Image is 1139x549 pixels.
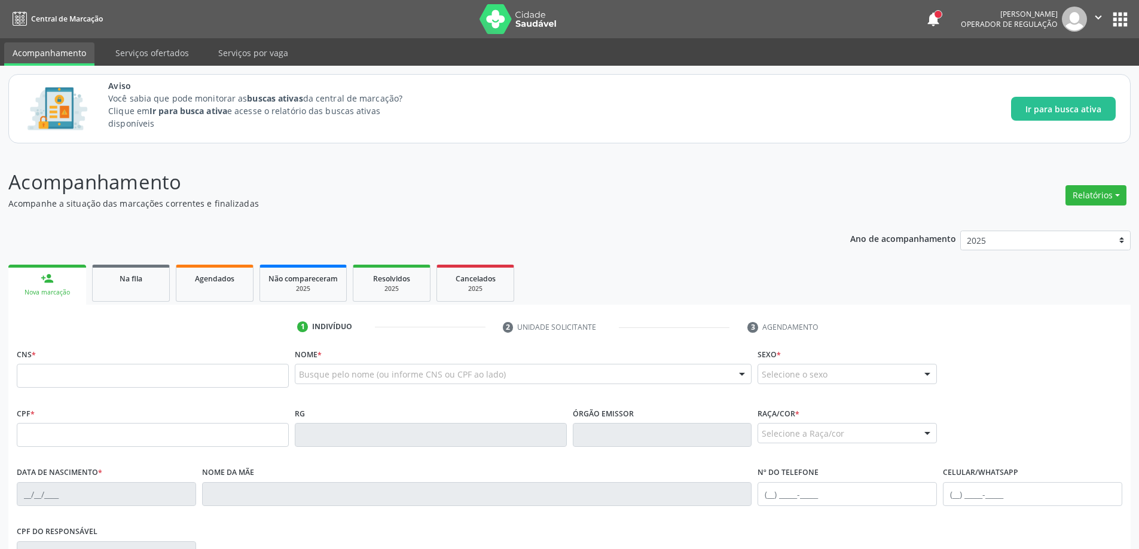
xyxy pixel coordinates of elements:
[202,464,254,482] label: Nome da mãe
[1025,103,1101,115] span: Ir para busca ativa
[1092,11,1105,24] i: 
[299,368,506,381] span: Busque pelo nome (ou informe CNS ou CPF ao lado)
[268,274,338,284] span: Não compareceram
[31,14,103,24] span: Central de Marcação
[295,345,322,364] label: Nome
[943,482,1122,506] input: (__) _____-_____
[17,288,78,297] div: Nova marcação
[1065,185,1126,206] button: Relatórios
[1110,9,1131,30] button: apps
[961,19,1058,29] span: Operador de regulação
[762,368,827,381] span: Selecione o sexo
[17,345,36,364] label: CNS
[23,82,91,136] img: Imagem de CalloutCard
[456,274,496,284] span: Cancelados
[312,321,352,332] div: Indivíduo
[762,427,844,440] span: Selecione a Raça/cor
[8,167,794,197] p: Acompanhamento
[1011,97,1116,121] button: Ir para busca ativa
[925,11,942,27] button: notifications
[1062,7,1087,32] img: img
[17,464,102,482] label: Data de nascimento
[850,231,956,246] p: Ano de acompanhamento
[17,482,196,506] input: __/__/____
[247,93,303,104] strong: buscas ativas
[573,404,634,423] label: Órgão emissor
[758,345,781,364] label: Sexo
[108,79,425,92] span: Aviso
[758,404,799,423] label: Raça/cor
[445,284,505,293] div: 2025
[758,482,937,506] input: (__) _____-_____
[108,92,425,130] p: Você sabia que pode monitorar as da central de marcação? Clique em e acesse o relatório das busca...
[295,404,305,423] label: RG
[362,284,422,293] div: 2025
[107,42,197,63] a: Serviços ofertados
[297,321,308,332] div: 1
[17,404,35,423] label: CPF
[8,9,103,29] a: Central de Marcação
[120,274,142,284] span: Na fila
[961,9,1058,19] div: [PERSON_NAME]
[758,464,819,482] label: Nº do Telefone
[373,274,410,284] span: Resolvidos
[210,42,297,63] a: Serviços por vaga
[4,42,94,66] a: Acompanhamento
[943,464,1018,482] label: Celular/WhatsApp
[17,523,97,541] label: CPF do responsável
[8,197,794,210] p: Acompanhe a situação das marcações correntes e finalizadas
[268,284,338,293] div: 2025
[1087,7,1110,32] button: 
[41,272,54,285] div: person_add
[195,274,234,284] span: Agendados
[149,105,227,116] strong: Ir para busca ativa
